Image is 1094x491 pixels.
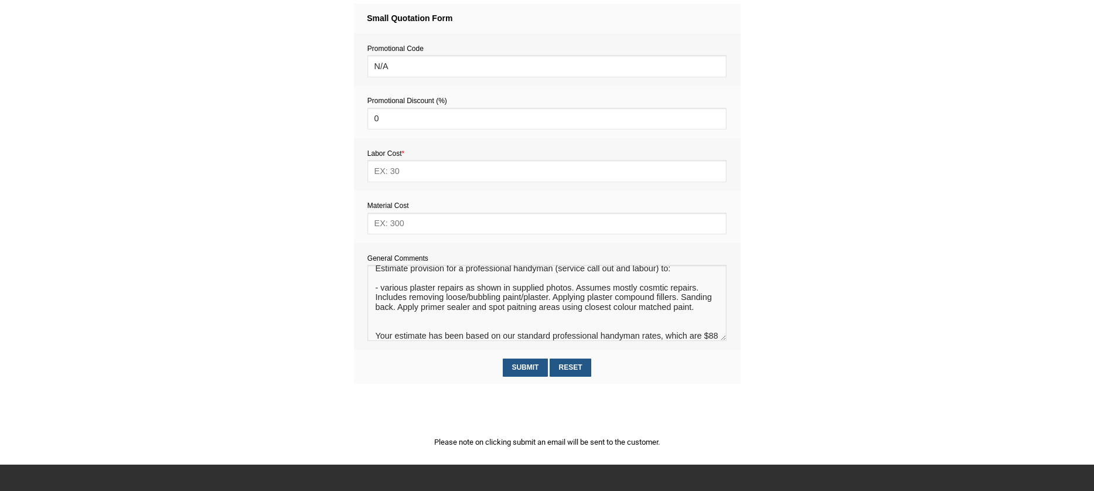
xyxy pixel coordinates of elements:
span: Promotional Code [367,45,424,53]
span: Labor Cost [367,149,404,158]
input: EX: 30 [367,160,727,182]
span: Promotional Discount (%) [367,97,447,105]
input: Reset [550,359,591,377]
strong: Small Quotation Form [367,13,452,23]
span: Material Cost [367,202,409,210]
span: General Comments [367,254,428,262]
input: Submit [503,359,548,377]
p: Please note on clicking submit an email will be sent to the customer. [354,436,741,448]
input: EX: 300 [367,213,727,234]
